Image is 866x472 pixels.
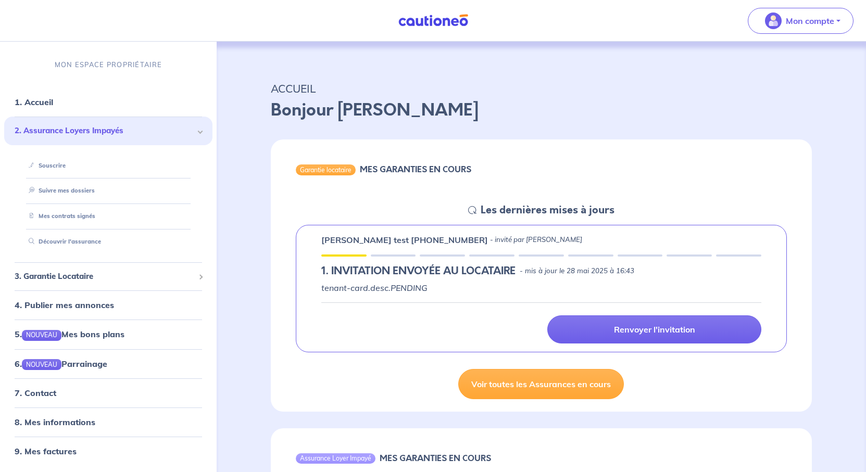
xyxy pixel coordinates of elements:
p: MON ESPACE PROPRIÉTAIRE [55,60,162,70]
a: Renvoyer l'invitation [547,315,761,343]
a: Mes contrats signés [24,212,95,220]
div: Suivre mes dossiers [17,182,200,199]
a: Suivre mes dossiers [24,187,95,194]
div: 5.NOUVEAUMes bons plans [4,324,212,345]
div: 9. Mes factures [4,440,212,461]
a: 7. Contact [15,387,56,398]
a: Souscrire [24,161,66,169]
p: ACCUEIL [271,79,812,98]
div: Mes contrats signés [17,208,200,225]
div: 8. Mes informations [4,411,212,432]
h6: MES GARANTIES EN COURS [380,453,491,463]
div: Garantie locataire [296,164,356,175]
div: Souscrire [17,157,200,174]
div: 3. Garantie Locataire [4,266,212,287]
div: Assurance Loyer Impayé [296,453,375,464]
div: Découvrir l'assurance [17,233,200,250]
p: - invité par [PERSON_NAME] [490,235,582,245]
a: Voir toutes les Assurances en cours [458,369,624,399]
h6: MES GARANTIES EN COURS [360,164,471,174]
a: 8. Mes informations [15,416,95,427]
div: state: PENDING, Context: IN-LANDLORD [321,265,761,277]
p: Mon compte [786,15,834,27]
img: Cautioneo [394,14,472,27]
button: illu_account_valid_menu.svgMon compte [748,8,854,34]
a: Découvrir l'assurance [24,238,101,245]
p: - mis à jour le 28 mai 2025 à 16:43 [520,266,634,276]
img: illu_account_valid_menu.svg [765,12,782,29]
span: 2. Assurance Loyers Impayés [15,125,194,137]
h5: 1.︎ INVITATION ENVOYÉE AU LOCATAIRE [321,265,516,277]
div: 7. Contact [4,382,212,403]
span: 3. Garantie Locataire [15,271,194,283]
div: 4. Publier mes annonces [4,295,212,315]
div: 6.NOUVEAUParrainage [4,353,212,374]
p: Renvoyer l'invitation [614,324,695,335]
a: 4. Publier mes annonces [15,300,114,310]
p: [PERSON_NAME] test [PHONE_NUMBER] [321,234,488,246]
h5: Les dernières mises à jours [481,204,614,216]
p: tenant-card.desc.PENDING [321,282,761,294]
a: 6.NOUVEAUParrainage [15,358,107,368]
div: 1. Accueil [4,92,212,112]
a: 9. Mes factures [15,445,77,456]
div: 2. Assurance Loyers Impayés [4,117,212,145]
a: 1. Accueil [15,97,53,107]
p: Bonjour [PERSON_NAME] [271,98,812,123]
a: 5.NOUVEAUMes bons plans [15,329,124,339]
